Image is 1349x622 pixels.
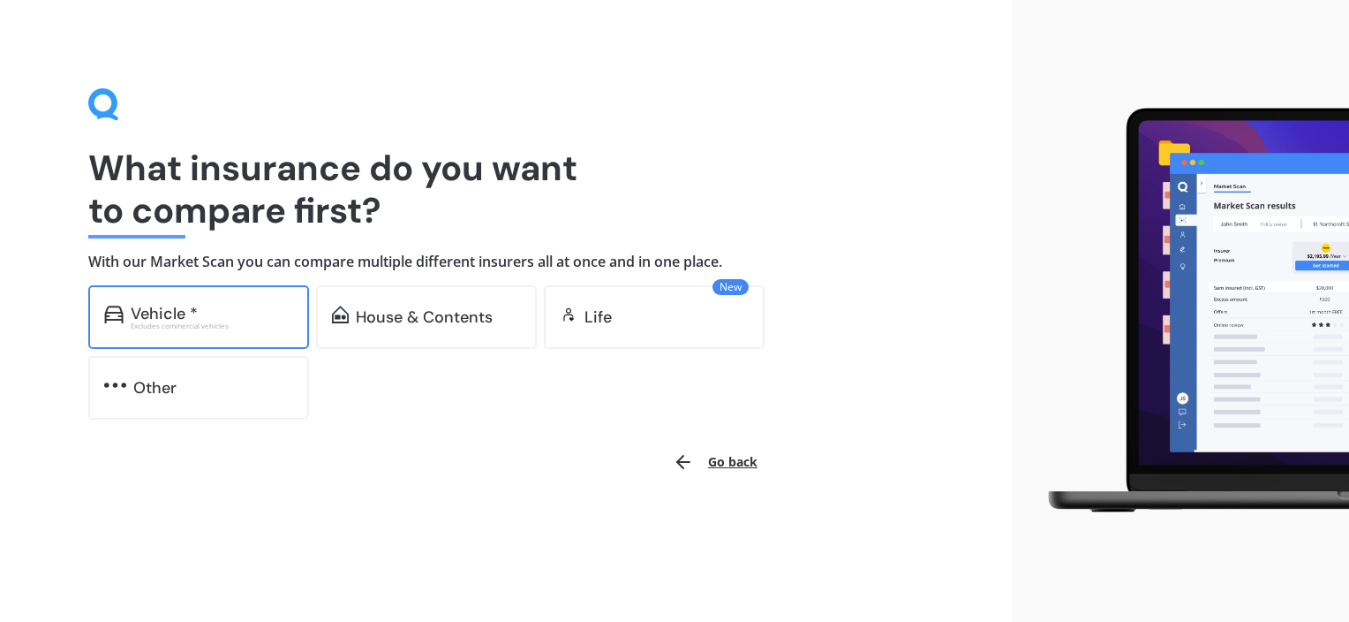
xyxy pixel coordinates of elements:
div: Excludes commercial vehicles [131,322,293,330]
img: home-and-contents.b802091223b8502ef2dd.svg [332,306,349,323]
span: New [712,279,749,295]
div: Vehicle * [131,305,198,322]
div: Life [584,308,612,326]
h1: What insurance do you want to compare first? [88,147,923,231]
img: laptop.webp [1026,99,1349,523]
button: Go back [662,441,768,483]
img: car.f15378c7a67c060ca3f3.svg [104,306,124,323]
div: Other [133,379,177,397]
div: House & Contents [356,308,493,326]
h4: With our Market Scan you can compare multiple different insurers all at once and in one place. [88,253,923,271]
img: other.81dba5aafe580aa69f38.svg [104,376,126,394]
img: life.f720d6a2d7cdcd3ad642.svg [560,306,577,323]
